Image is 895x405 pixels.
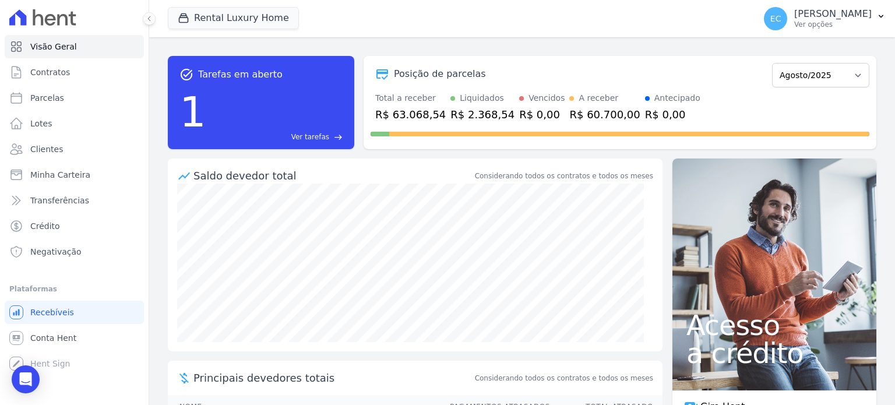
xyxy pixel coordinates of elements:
div: Vencidos [528,92,565,104]
span: Parcelas [30,92,64,104]
div: Antecipado [654,92,700,104]
p: Ver opções [794,20,872,29]
span: Contratos [30,66,70,78]
div: Considerando todos os contratos e todos os meses [475,171,653,181]
div: R$ 63.068,54 [375,107,446,122]
span: Acesso [686,311,862,339]
a: Conta Hent [5,326,144,350]
button: Rental Luxury Home [168,7,299,29]
span: Lotes [30,118,52,129]
a: Transferências [5,189,144,212]
a: Lotes [5,112,144,135]
span: Clientes [30,143,63,155]
div: R$ 0,00 [519,107,565,122]
div: R$ 2.368,54 [450,107,515,122]
div: Total a receber [375,92,446,104]
span: Recebíveis [30,307,74,318]
a: Negativação [5,240,144,263]
a: Visão Geral [5,35,144,58]
div: Open Intercom Messenger [12,365,40,393]
div: 1 [179,82,206,142]
span: a crédito [686,339,862,367]
a: Minha Carteira [5,163,144,186]
button: EC [PERSON_NAME] Ver opções [755,2,895,35]
a: Ver tarefas east [211,132,343,142]
span: Transferências [30,195,89,206]
span: Crédito [30,220,60,232]
div: Saldo devedor total [193,168,473,184]
span: task_alt [179,68,193,82]
p: [PERSON_NAME] [794,8,872,20]
div: Plataformas [9,282,139,296]
span: Minha Carteira [30,169,90,181]
div: Posição de parcelas [394,67,486,81]
span: Visão Geral [30,41,77,52]
a: Contratos [5,61,144,84]
span: Ver tarefas [291,132,329,142]
a: Parcelas [5,86,144,110]
div: R$ 60.700,00 [569,107,640,122]
span: east [334,133,343,142]
span: Negativação [30,246,82,258]
span: Conta Hent [30,332,76,344]
a: Recebíveis [5,301,144,324]
a: Crédito [5,214,144,238]
div: A receber [579,92,618,104]
div: Liquidados [460,92,504,104]
span: EC [770,15,781,23]
span: Tarefas em aberto [198,68,283,82]
div: R$ 0,00 [645,107,700,122]
a: Clientes [5,138,144,161]
span: Considerando todos os contratos e todos os meses [475,373,653,383]
span: Principais devedores totais [193,370,473,386]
